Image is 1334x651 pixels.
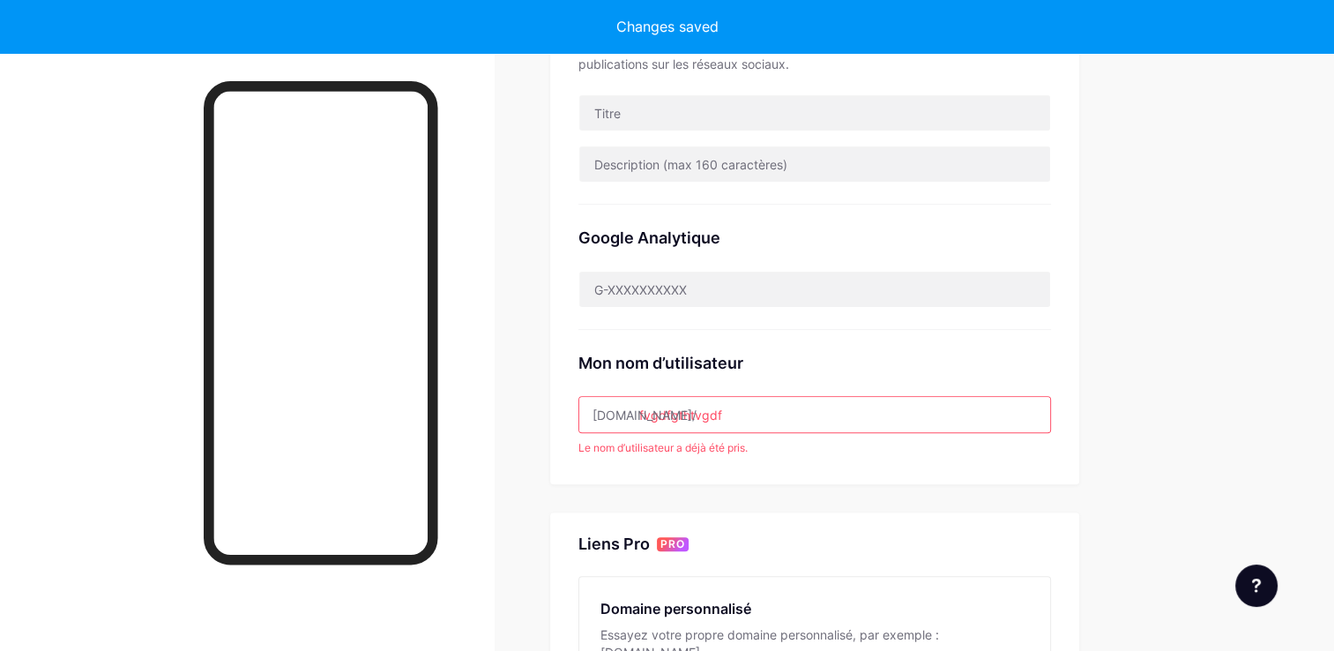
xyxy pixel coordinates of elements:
[578,534,650,555] div: Liens Pro
[578,38,1051,73] div: Choisissez le titre et la description à afficher sur les moteurs de recherche et les publications...
[592,406,697,424] div: [DOMAIN_NAME]/
[578,226,1051,250] div: Google Analytique
[616,16,719,37] div: Changes saved
[660,537,685,551] span: PRO
[579,272,1050,307] input: G-XXXXXXXXXX
[578,440,1051,456] div: Le nom d’utilisateur a déjà été pris.
[579,146,1050,182] input: Description (max 160 caractères)
[579,95,1050,131] input: Titre
[579,397,1050,432] input: nom d’utilisateur
[600,598,1029,619] div: Domaine personnalisé
[578,351,1051,375] div: Mon nom d’utilisateur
